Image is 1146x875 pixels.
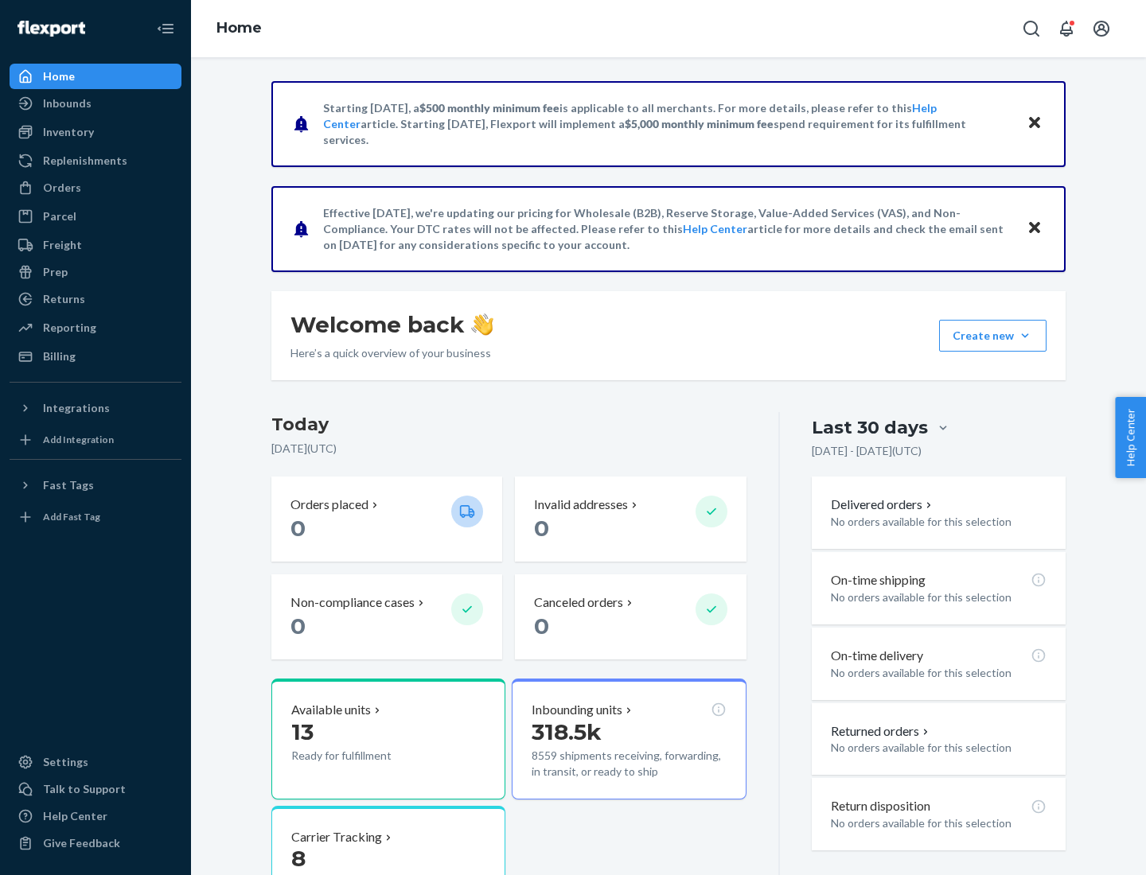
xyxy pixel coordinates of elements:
[271,574,502,659] button: Non-compliance cases 0
[43,348,76,364] div: Billing
[323,205,1012,253] p: Effective [DATE], we're updating our pricing for Wholesale (B2B), Reserve Storage, Value-Added Se...
[291,718,314,745] span: 13
[291,828,382,846] p: Carrier Tracking
[43,754,88,770] div: Settings
[43,208,76,224] div: Parcel
[10,749,181,775] a: Settings
[43,400,110,416] div: Integrations
[10,395,181,421] button: Integrations
[10,232,181,258] a: Freight
[939,320,1047,352] button: Create new
[43,68,75,84] div: Home
[831,797,930,815] p: Return disposition
[290,496,368,514] p: Orders placed
[10,286,181,312] a: Returns
[10,504,181,530] a: Add Fast Tag
[10,91,181,116] a: Inbounds
[10,315,181,340] a: Reporting
[271,412,746,437] h3: Today
[1115,397,1146,478] button: Help Center
[10,204,181,229] a: Parcel
[43,291,85,307] div: Returns
[831,815,1047,831] p: No orders available for this selection
[43,835,120,851] div: Give Feedback
[831,740,1047,756] p: No orders available for this selection
[515,476,746,562] button: Invalid addresses 0
[831,665,1047,681] p: No orders available for this selection
[532,701,622,719] p: Inbounding units
[323,100,1012,148] p: Starting [DATE], a is applicable to all merchants. For more details, please refer to this article...
[43,808,107,824] div: Help Center
[831,589,1047,605] p: No orders available for this selection
[10,830,181,856] button: Give Feedback
[10,259,181,285] a: Prep
[290,515,306,542] span: 0
[1086,13,1117,45] button: Open account menu
[534,612,549,640] span: 0
[1024,112,1045,135] button: Close
[515,574,746,659] button: Canceled orders 0
[291,845,306,872] span: 8
[10,776,181,802] a: Talk to Support
[271,441,746,457] p: [DATE] ( UTC )
[534,515,549,542] span: 0
[831,514,1047,530] p: No orders available for this selection
[43,477,94,493] div: Fast Tags
[831,496,935,514] button: Delivered orders
[831,571,926,589] p: On-time shipping
[291,701,371,719] p: Available units
[1050,13,1082,45] button: Open notifications
[10,175,181,200] a: Orders
[1024,217,1045,240] button: Close
[43,433,114,446] div: Add Integration
[1015,13,1047,45] button: Open Search Box
[683,222,747,235] a: Help Center
[271,679,505,799] button: Available units13Ready for fulfillment
[216,19,262,37] a: Home
[43,95,92,111] div: Inbounds
[471,313,493,336] img: hand-wave emoji
[625,117,774,130] span: $5,000 monthly minimum fee
[10,148,181,173] a: Replenishments
[43,264,68,280] div: Prep
[10,803,181,829] a: Help Center
[831,722,932,741] button: Returned orders
[43,124,94,140] div: Inventory
[43,510,100,523] div: Add Fast Tag
[419,101,559,115] span: $500 monthly minimum fee
[532,718,602,745] span: 318.5k
[532,748,726,780] p: 8559 shipments receiving, forwarding, in transit, or ready to ship
[10,64,181,89] a: Home
[10,344,181,369] a: Billing
[10,119,181,145] a: Inventory
[43,153,127,169] div: Replenishments
[43,237,82,253] div: Freight
[812,443,922,459] p: [DATE] - [DATE] ( UTC )
[812,415,928,440] div: Last 30 days
[290,612,306,640] span: 0
[534,593,623,612] p: Canceled orders
[10,472,181,498] button: Fast Tags
[291,748,439,764] p: Ready for fulfillment
[18,21,85,37] img: Flexport logo
[831,647,923,665] p: On-time delivery
[43,781,126,797] div: Talk to Support
[512,679,746,799] button: Inbounding units318.5k8559 shipments receiving, forwarding, in transit, or ready to ship
[43,320,96,336] div: Reporting
[150,13,181,45] button: Close Navigation
[290,310,493,339] h1: Welcome back
[534,496,628,514] p: Invalid addresses
[204,6,275,52] ol: breadcrumbs
[43,180,81,196] div: Orders
[271,476,502,562] button: Orders placed 0
[290,593,415,612] p: Non-compliance cases
[290,345,493,361] p: Here’s a quick overview of your business
[10,427,181,453] a: Add Integration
